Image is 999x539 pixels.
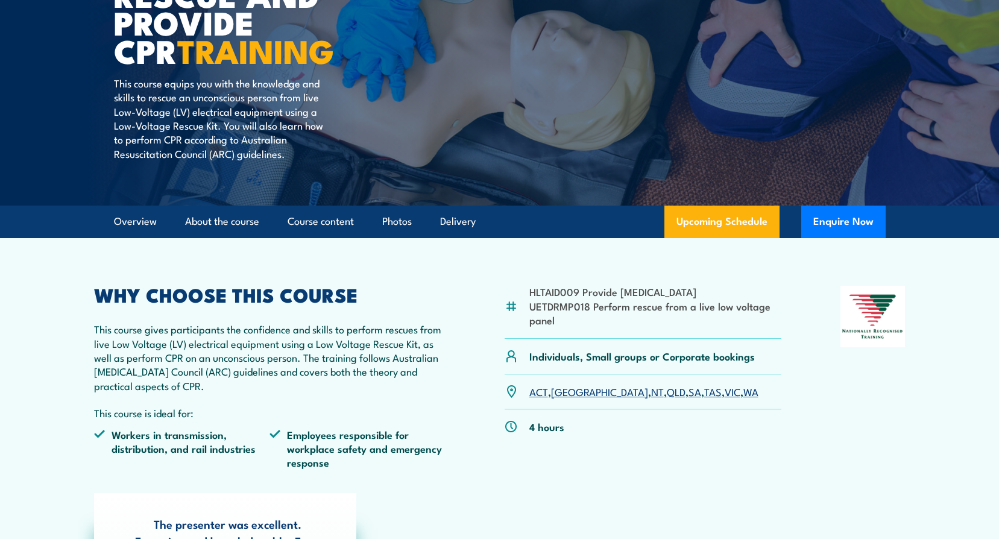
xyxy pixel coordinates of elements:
[382,206,412,238] a: Photos
[94,286,446,303] h2: WHY CHOOSE THIS COURSE
[529,384,548,399] a: ACT
[529,420,564,433] p: 4 hours
[114,76,334,160] p: This course equips you with the knowledge and skills to rescue an unconscious person from live Lo...
[440,206,476,238] a: Delivery
[725,384,740,399] a: VIC
[177,25,334,75] strong: TRAINING
[667,384,685,399] a: QLD
[840,286,906,347] img: Nationally Recognised Training logo.
[269,427,446,470] li: Employees responsible for workplace safety and emergency response
[114,206,157,238] a: Overview
[529,385,758,399] p: , , , , , , ,
[664,206,780,238] a: Upcoming Schedule
[551,384,648,399] a: [GEOGRAPHIC_DATA]
[801,206,886,238] button: Enquire Now
[288,206,354,238] a: Course content
[529,349,755,363] p: Individuals, Small groups or Corporate bookings
[94,406,446,420] p: This course is ideal for:
[185,206,259,238] a: About the course
[94,322,446,392] p: This course gives participants the confidence and skills to perform rescues from live Low Voltage...
[651,384,664,399] a: NT
[743,384,758,399] a: WA
[94,427,270,470] li: Workers in transmission, distribution, and rail industries
[704,384,722,399] a: TAS
[689,384,701,399] a: SA
[529,285,782,298] li: HLTAID009 Provide [MEDICAL_DATA]
[529,299,782,327] li: UETDRMP018 Perform rescue from a live low voltage panel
